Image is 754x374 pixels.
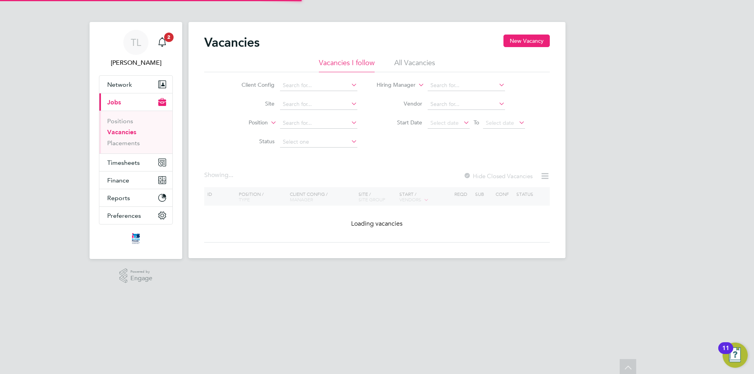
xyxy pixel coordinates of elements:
[107,212,141,219] span: Preferences
[471,117,481,128] span: To
[280,99,357,110] input: Search for...
[99,58,173,68] span: Tim Lerwill
[99,232,173,245] a: Go to home page
[154,30,170,55] a: 2
[99,171,172,189] button: Finance
[723,343,748,368] button: Open Resource Center, 11 new notifications
[107,81,132,88] span: Network
[370,81,415,89] label: Hiring Manager
[107,159,140,166] span: Timesheets
[107,177,129,184] span: Finance
[280,80,357,91] input: Search for...
[130,268,152,275] span: Powered by
[107,99,121,106] span: Jobs
[204,35,260,50] h2: Vacancies
[107,139,140,147] a: Placements
[131,37,141,47] span: TL
[428,80,505,91] input: Search for...
[99,154,172,171] button: Timesheets
[130,275,152,282] span: Engage
[107,194,130,202] span: Reports
[164,33,174,42] span: 2
[280,118,357,129] input: Search for...
[99,111,172,153] div: Jobs
[90,22,182,259] nav: Main navigation
[280,137,357,148] input: Select one
[204,171,235,179] div: Showing
[486,119,514,126] span: Select date
[377,119,422,126] label: Start Date
[229,171,233,179] span: ...
[99,76,172,93] button: Network
[394,58,435,72] li: All Vacancies
[229,100,275,107] label: Site
[99,30,173,68] a: TL[PERSON_NAME]
[229,81,275,88] label: Client Config
[229,138,275,145] label: Status
[223,119,268,127] label: Position
[130,232,141,245] img: itsconstruction-logo-retina.png
[377,100,422,107] label: Vendor
[722,348,729,358] div: 11
[99,189,172,206] button: Reports
[428,99,505,110] input: Search for...
[107,117,133,125] a: Positions
[107,128,136,136] a: Vacancies
[430,119,459,126] span: Select date
[319,58,375,72] li: Vacancies I follow
[99,207,172,224] button: Preferences
[119,268,153,283] a: Powered byEngage
[99,93,172,111] button: Jobs
[463,172,533,180] label: Hide Closed Vacancies
[503,35,550,47] button: New Vacancy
